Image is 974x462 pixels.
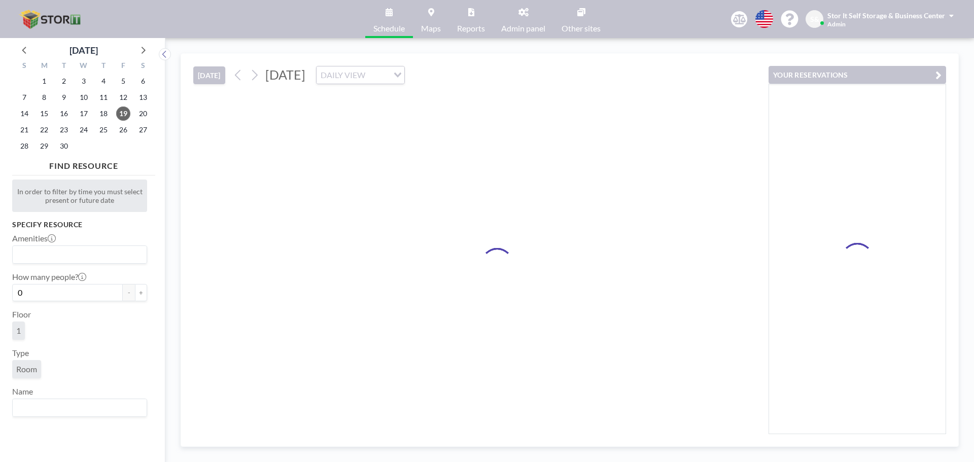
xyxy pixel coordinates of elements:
[123,284,135,301] button: -
[37,74,51,88] span: Monday, September 1, 2025
[193,66,225,84] button: [DATE]
[317,66,404,84] div: Search for option
[13,246,147,263] div: Search for option
[136,74,150,88] span: Saturday, September 6, 2025
[17,90,31,104] span: Sunday, September 7, 2025
[769,66,946,84] button: YOUR RESERVATIONS
[136,106,150,121] span: Saturday, September 20, 2025
[501,24,545,32] span: Admin panel
[116,90,130,104] span: Friday, September 12, 2025
[74,60,94,73] div: W
[116,74,130,88] span: Friday, September 5, 2025
[34,60,54,73] div: M
[457,24,485,32] span: Reports
[827,11,945,20] span: Stor It Self Storage & Business Center
[810,15,819,24] span: S&
[96,90,111,104] span: Thursday, September 11, 2025
[37,106,51,121] span: Monday, September 15, 2025
[136,90,150,104] span: Saturday, September 13, 2025
[96,74,111,88] span: Thursday, September 4, 2025
[14,401,141,414] input: Search for option
[96,106,111,121] span: Thursday, September 18, 2025
[373,24,405,32] span: Schedule
[77,90,91,104] span: Wednesday, September 10, 2025
[12,309,31,319] label: Floor
[136,123,150,137] span: Saturday, September 27, 2025
[17,123,31,137] span: Sunday, September 21, 2025
[16,364,37,374] span: Room
[57,139,71,153] span: Tuesday, September 30, 2025
[421,24,441,32] span: Maps
[16,9,86,29] img: organization-logo
[13,399,147,416] div: Search for option
[827,20,846,28] span: Admin
[77,74,91,88] span: Wednesday, September 3, 2025
[57,106,71,121] span: Tuesday, September 16, 2025
[12,233,56,243] label: Amenities
[69,43,98,57] div: [DATE]
[12,386,33,397] label: Name
[17,106,31,121] span: Sunday, September 14, 2025
[368,68,388,82] input: Search for option
[265,67,305,82] span: [DATE]
[14,248,141,261] input: Search for option
[15,60,34,73] div: S
[135,284,147,301] button: +
[133,60,153,73] div: S
[37,90,51,104] span: Monday, September 8, 2025
[37,139,51,153] span: Monday, September 29, 2025
[12,272,86,282] label: How many people?
[562,24,601,32] span: Other sites
[16,326,21,336] span: 1
[116,123,130,137] span: Friday, September 26, 2025
[17,139,31,153] span: Sunday, September 28, 2025
[77,123,91,137] span: Wednesday, September 24, 2025
[319,68,367,82] span: DAILY VIEW
[12,157,155,171] h4: FIND RESOURCE
[57,74,71,88] span: Tuesday, September 2, 2025
[93,60,113,73] div: T
[57,123,71,137] span: Tuesday, September 23, 2025
[37,123,51,137] span: Monday, September 22, 2025
[77,106,91,121] span: Wednesday, September 17, 2025
[12,348,29,358] label: Type
[116,106,130,121] span: Friday, September 19, 2025
[96,123,111,137] span: Thursday, September 25, 2025
[57,90,71,104] span: Tuesday, September 9, 2025
[113,60,133,73] div: F
[54,60,74,73] div: T
[12,220,147,229] h3: Specify resource
[12,180,147,212] div: In order to filter by time you must select present or future date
